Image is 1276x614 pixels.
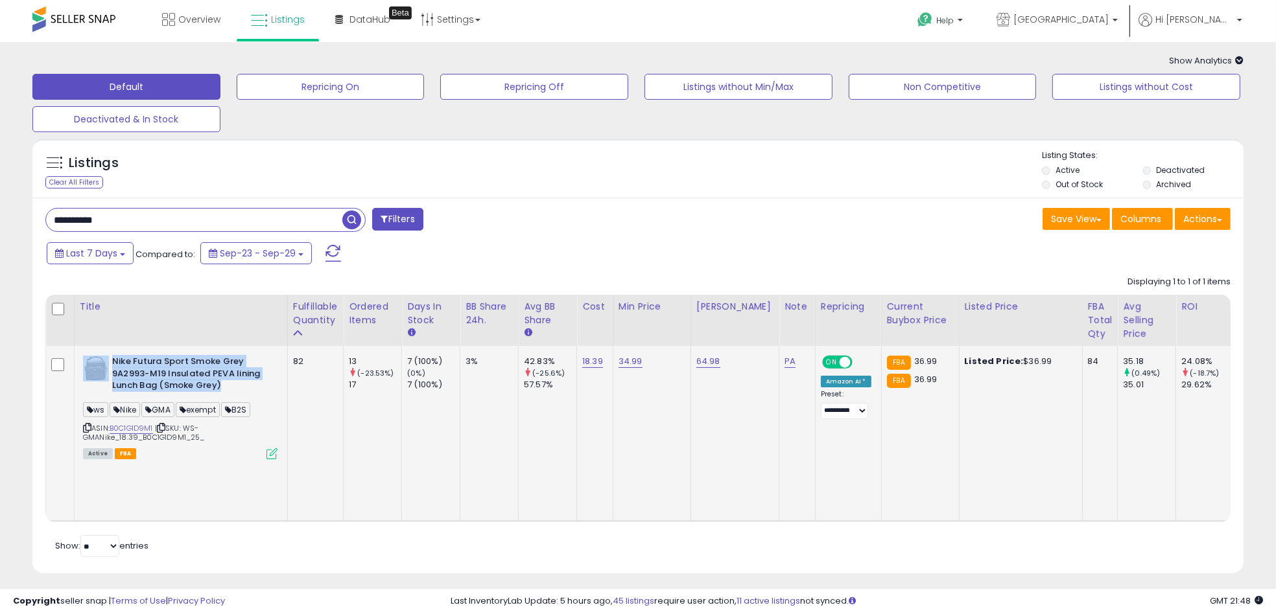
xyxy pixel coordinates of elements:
button: Save View [1043,208,1110,230]
button: Actions [1175,208,1231,230]
label: Out of Stock [1056,179,1103,190]
div: Clear All Filters [45,176,103,188]
b: Listed Price: [965,355,1024,367]
div: Repricing [821,300,876,313]
span: OFF [851,357,871,368]
div: 84 [1088,356,1108,367]
div: 35.18 [1123,356,1176,367]
a: PA [785,355,796,368]
span: Columns [1120,212,1161,225]
button: Sep-23 - Sep-29 [200,242,312,264]
a: Hi [PERSON_NAME] [1139,13,1242,42]
div: ROI [1181,300,1229,313]
i: Get Help [917,12,933,28]
span: Nike [110,402,140,417]
div: Avg Selling Price [1123,300,1170,341]
span: Compared to: [136,248,195,260]
span: exempt [176,402,220,417]
label: Active [1056,165,1080,176]
div: Avg BB Share [524,300,571,327]
div: 57.57% [524,379,576,391]
button: Deactivated & In Stock [32,106,220,132]
div: 13 [349,356,401,367]
div: Listed Price [965,300,1077,313]
div: 24.08% [1181,356,1234,367]
span: All listings currently available for purchase on Amazon [83,448,113,459]
span: Listings [271,13,305,26]
div: 7 (100%) [407,379,460,391]
a: 34.99 [619,355,643,368]
span: DataHub [349,13,390,26]
small: (0%) [407,368,425,378]
p: Listing States: [1042,150,1243,162]
span: Overview [178,13,220,26]
a: 18.39 [582,355,603,368]
div: Title [80,300,282,313]
a: 11 active listings [737,595,800,607]
label: Archived [1156,179,1191,190]
small: (0.49%) [1131,368,1160,378]
img: 51+bUjt5-PL._SL40_.jpg [83,356,109,381]
span: ON [823,357,840,368]
button: Last 7 Days [47,242,134,264]
button: Non Competitive [849,74,1037,100]
button: Repricing Off [440,74,628,100]
span: Show Analytics [1169,54,1244,67]
div: Displaying 1 to 1 of 1 items [1128,276,1231,288]
div: 35.01 [1123,379,1176,391]
small: (-25.6%) [532,368,565,378]
div: 3% [466,356,508,367]
a: 64.98 [696,355,720,368]
span: 36.99 [914,373,938,385]
span: GMA [141,402,174,417]
div: [PERSON_NAME] [696,300,774,313]
div: Preset: [821,390,871,418]
button: Filters [372,208,423,231]
div: $36.99 [965,356,1072,367]
strong: Copyright [13,595,60,607]
a: Terms of Use [111,595,166,607]
a: Help [907,2,976,42]
div: 42.83% [524,356,576,367]
div: Fulfillable Quantity [293,300,338,327]
div: Last InventoryLab Update: 5 hours ago, require user action, not synced. [451,595,1263,608]
div: Min Price [619,300,685,313]
small: Avg BB Share. [524,327,532,339]
small: FBA [887,374,911,388]
a: B0C1G1D9M1 [110,423,153,434]
h5: Listings [69,154,119,172]
div: 82 [293,356,333,367]
div: Amazon AI * [821,376,871,387]
span: Last 7 Days [66,247,117,260]
button: Columns [1112,208,1173,230]
div: Days In Stock [407,300,455,327]
span: Hi [PERSON_NAME] [1155,13,1233,26]
div: Ordered Items [349,300,396,327]
b: Nike Futura Sport Smoke Grey 9A2993-M19 Insulated PEVA lining Lunch Bag (Smoke Grey) [112,356,270,395]
small: Days In Stock. [407,327,415,339]
div: 29.62% [1181,379,1234,391]
small: (-23.53%) [357,368,394,378]
small: FBA [887,356,911,370]
div: 17 [349,379,401,391]
span: | SKU: WS-GMANike_18.39_B0C1G1D9M1_25_ [83,423,205,442]
span: Sep-23 - Sep-29 [220,247,296,260]
button: Repricing On [237,74,425,100]
button: Listings without Min/Max [644,74,833,100]
button: Default [32,74,220,100]
span: 36.99 [914,355,938,367]
div: seller snap | | [13,595,225,608]
div: 7 (100%) [407,356,460,367]
span: FBA [115,448,137,459]
span: Show: entries [55,540,148,552]
span: 2025-10-7 21:48 GMT [1210,595,1263,607]
span: [GEOGRAPHIC_DATA] [1013,13,1109,26]
small: (-18.7%) [1190,368,1219,378]
div: Cost [582,300,608,313]
button: Listings without Cost [1052,74,1240,100]
span: B2S [221,402,251,417]
div: Tooltip anchor [389,6,412,19]
label: Deactivated [1156,165,1205,176]
div: FBA Total Qty [1088,300,1113,341]
div: BB Share 24h. [466,300,513,327]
